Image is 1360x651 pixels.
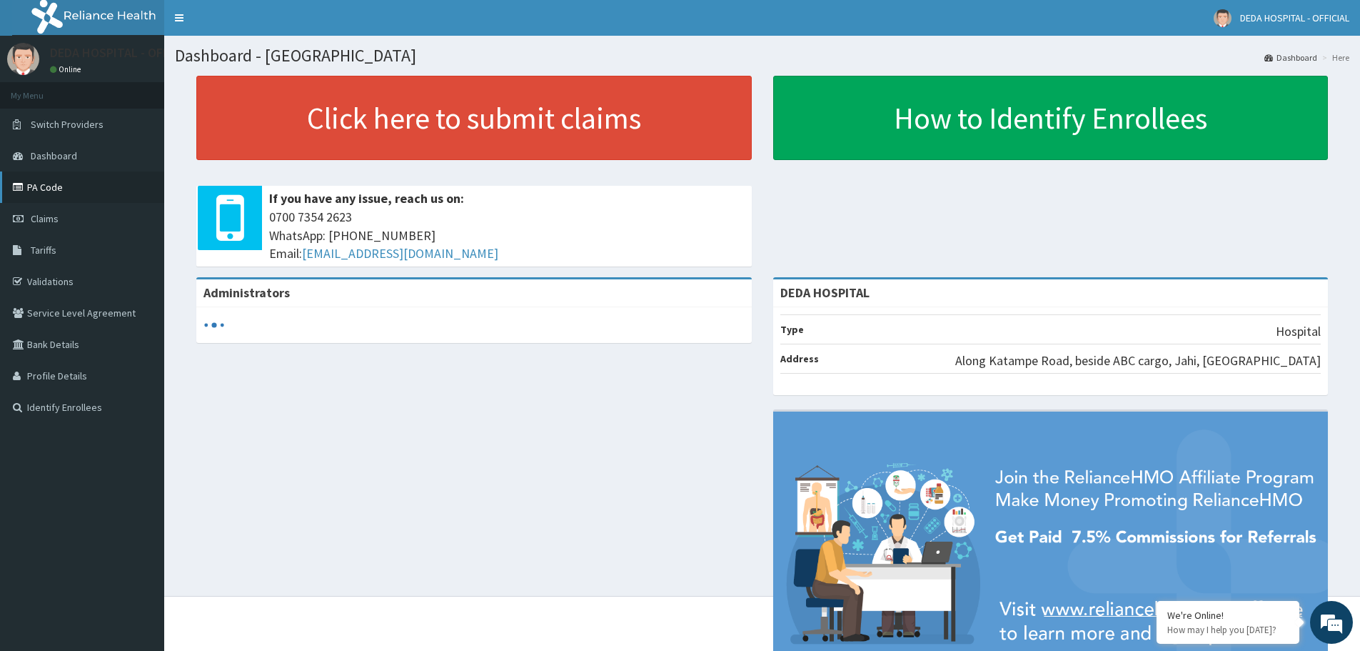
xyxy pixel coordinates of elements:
svg: audio-loading [203,314,225,336]
a: How to Identify Enrollees [773,76,1329,160]
strong: DEDA HOSPITAL [780,284,870,301]
span: Dashboard [31,149,77,162]
span: Claims [31,212,59,225]
a: [EMAIL_ADDRESS][DOMAIN_NAME] [302,245,498,262]
b: Administrators [203,284,290,301]
img: User Image [1214,9,1231,27]
b: Type [780,323,804,336]
p: Hospital [1276,322,1321,341]
span: 0700 7354 2623 WhatsApp: [PHONE_NUMBER] Email: [269,208,745,263]
p: DEDA HOSPITAL - OFFICIAL [50,46,197,59]
span: DEDA HOSPITAL - OFFICIAL [1240,11,1349,24]
a: Click here to submit claims [196,76,752,160]
b: Address [780,352,819,365]
b: If you have any issue, reach us on: [269,190,464,207]
a: Dashboard [1264,51,1317,64]
img: User Image [7,43,39,75]
li: Here [1319,51,1349,64]
span: Switch Providers [31,118,104,131]
p: Along Katampe Road, beside ABC cargo, Jahi, [GEOGRAPHIC_DATA] [955,352,1321,370]
span: Tariffs [31,244,56,257]
p: How may I help you today? [1167,624,1289,636]
h1: Dashboard - [GEOGRAPHIC_DATA] [175,46,1349,65]
div: We're Online! [1167,609,1289,622]
a: Online [50,64,84,74]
